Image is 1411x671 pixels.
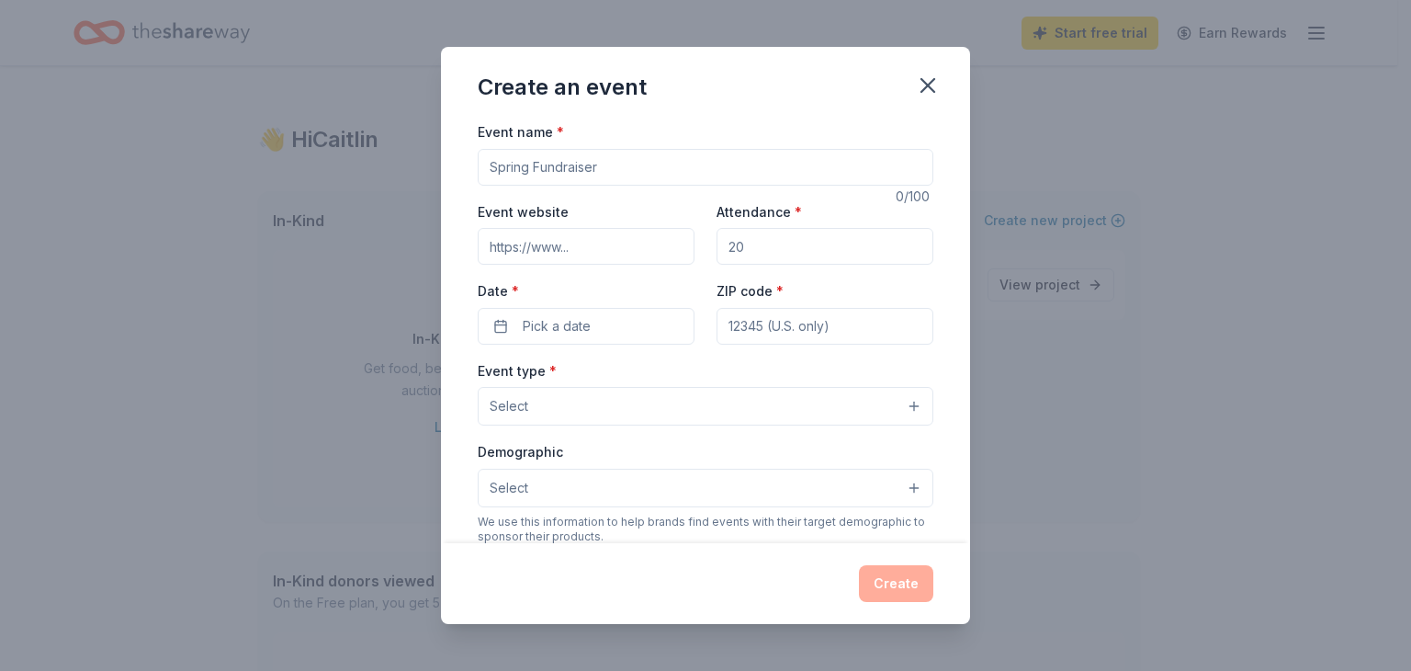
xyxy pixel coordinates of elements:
span: Select [490,395,528,417]
button: Select [478,387,933,426]
span: Pick a date [523,315,591,337]
label: Attendance [717,203,802,222]
label: ZIP code [717,282,784,301]
label: Event website [478,203,569,222]
div: 0 /100 [896,186,933,208]
input: 12345 (U.S. only) [717,308,933,345]
div: Create an event [478,73,647,102]
button: Select [478,469,933,507]
input: 20 [717,228,933,265]
div: We use this information to help brands find events with their target demographic to sponsor their... [478,515,933,544]
span: Select [490,477,528,499]
label: Event name [478,123,564,142]
button: Pick a date [478,308,694,345]
label: Demographic [478,443,563,461]
label: Date [478,282,694,301]
input: https://www... [478,228,694,265]
label: Event type [478,362,557,381]
input: Spring Fundraiser [478,149,933,186]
